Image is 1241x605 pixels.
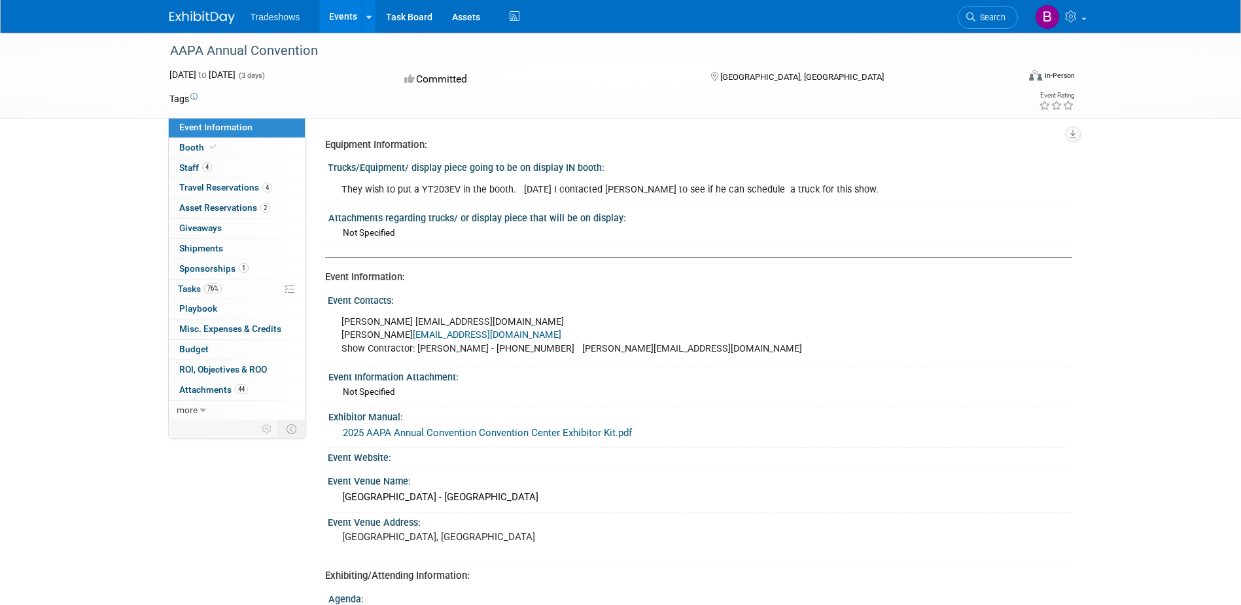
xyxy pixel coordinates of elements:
[169,401,305,420] a: more
[235,384,248,394] span: 44
[179,344,209,354] span: Budget
[239,263,249,273] span: 1
[179,162,212,173] span: Staff
[343,227,1062,239] div: Not Specified
[941,68,1075,88] div: Event Format
[338,487,1062,507] div: [GEOGRAPHIC_DATA] - [GEOGRAPHIC_DATA]
[179,263,249,274] span: Sponsorships
[179,323,281,334] span: Misc. Expenses & Credits
[169,259,305,279] a: Sponsorships1
[179,303,217,314] span: Playbook
[328,291,1072,307] div: Event Contacts:
[169,299,305,319] a: Playbook
[413,329,561,340] a: [EMAIL_ADDRESS][DOMAIN_NAME]
[325,138,1062,152] div: Equipment Information:
[169,198,305,218] a: Asset Reservations2
[975,12,1005,22] span: Search
[328,367,1066,384] div: Event Information Attachment:
[166,39,998,63] div: AAPA Annual Convention
[328,448,1072,464] div: Event Website:
[1044,71,1075,81] div: In-Person
[332,309,927,361] div: [PERSON_NAME] [EMAIL_ADDRESS][DOMAIN_NAME] [PERSON_NAME] Show Contractor: [PERSON_NAME] - [PHONE_...
[179,364,267,375] span: ROI, Objectives & ROO
[251,12,300,22] span: Tradeshows
[169,340,305,359] a: Budget
[958,6,1018,29] a: Search
[1029,70,1042,81] img: Format-Inperson.png
[204,284,222,293] span: 76%
[169,178,305,198] a: Travel Reservations4
[202,162,212,172] span: 4
[343,386,1062,398] div: Not Specified
[169,158,305,178] a: Staff4
[325,270,1062,284] div: Event Information:
[177,405,198,415] span: more
[169,280,305,299] a: Tasks76%
[400,68,690,91] div: Committed
[196,69,209,80] span: to
[332,177,927,203] div: They wish to put a YT203EV in the booth. [DATE] I contacted [PERSON_NAME] to see if he can schedu...
[328,471,1072,488] div: Event Venue Name:
[1035,5,1060,29] img: Benjamin Hecht
[169,380,305,400] a: Attachments44
[178,284,222,294] span: Tasks
[328,208,1066,225] div: Attachments regarding trucks/ or display piece that will be on display:
[179,384,248,395] span: Attachments
[169,118,305,137] a: Event Information
[237,71,265,80] span: (3 days)
[262,183,272,192] span: 4
[169,92,198,105] td: Tags
[720,72,884,82] span: [GEOGRAPHIC_DATA], [GEOGRAPHIC_DATA]
[328,513,1072,529] div: Event Venue Address:
[325,569,1062,583] div: Exhibiting/Attending Information:
[179,223,222,233] span: Giveaways
[210,143,217,151] i: Booth reservation complete
[256,420,279,437] td: Personalize Event Tab Strip
[179,142,219,153] span: Booth
[343,427,632,439] a: 2025 AAPA Annual Convention Convention Center Exhibitor Kit.pdf
[260,203,270,213] span: 2
[179,182,272,192] span: Travel Reservations
[342,531,623,543] pre: [GEOGRAPHIC_DATA], [GEOGRAPHIC_DATA]
[328,407,1066,424] div: Exhibitor Manual:
[179,243,223,253] span: Shipments
[169,239,305,259] a: Shipments
[179,202,270,213] span: Asset Reservations
[328,158,1072,174] div: Trucks/Equipment/ display piece going to be on display IN booth:
[169,69,236,80] span: [DATE] [DATE]
[278,420,305,437] td: Toggle Event Tabs
[1039,92,1074,99] div: Event Rating
[169,219,305,238] a: Giveaways
[169,11,235,24] img: ExhibitDay
[169,320,305,339] a: Misc. Expenses & Credits
[169,360,305,380] a: ROI, Objectives & ROO
[179,122,253,132] span: Event Information
[169,138,305,158] a: Booth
